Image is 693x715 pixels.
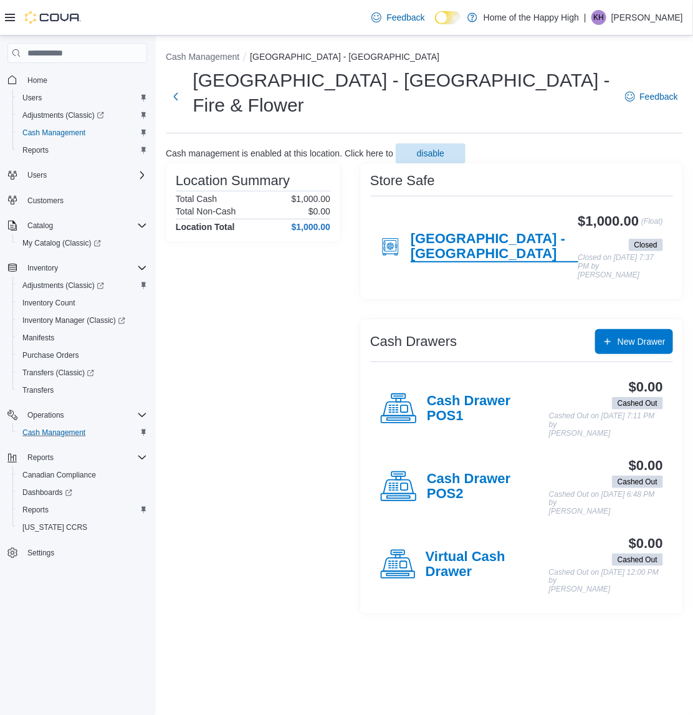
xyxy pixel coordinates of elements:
[17,143,54,158] a: Reports
[549,491,663,516] p: Cashed Out on [DATE] 6:48 PM by [PERSON_NAME]
[641,214,663,236] p: (Float)
[22,168,147,183] span: Users
[22,428,85,438] span: Cash Management
[22,505,49,515] span: Reports
[17,143,147,158] span: Reports
[17,365,147,380] span: Transfers (Classic)
[618,335,666,348] span: New Drawer
[578,214,639,229] h3: $1,000.00
[22,450,147,465] span: Reports
[22,73,52,88] a: Home
[17,313,130,328] a: Inventory Manager (Classic)
[595,329,673,354] button: New Drawer
[7,65,147,594] nav: Complex example
[22,128,85,138] span: Cash Management
[17,425,90,440] a: Cash Management
[22,385,54,395] span: Transfers
[17,295,80,310] a: Inventory Count
[612,397,663,410] span: Cashed Out
[17,313,147,328] span: Inventory Manager (Classic)
[17,383,59,398] a: Transfers
[193,68,612,118] h1: [GEOGRAPHIC_DATA] - [GEOGRAPHIC_DATA] - Fire & Flower
[176,194,217,204] h6: Total Cash
[17,468,147,482] span: Canadian Compliance
[12,234,152,252] a: My Catalog (Classic)
[578,254,663,279] p: Closed on [DATE] 7:37 PM by [PERSON_NAME]
[17,348,147,363] span: Purchase Orders
[12,329,152,347] button: Manifests
[22,218,147,233] span: Catalog
[27,170,47,180] span: Users
[629,458,663,473] h3: $0.00
[17,365,99,380] a: Transfers (Classic)
[612,554,663,566] span: Cashed Out
[366,5,429,30] a: Feedback
[166,84,185,109] button: Next
[17,502,147,517] span: Reports
[22,350,79,360] span: Purchase Orders
[435,11,461,24] input: Dark Mode
[22,193,147,208] span: Customers
[22,281,104,290] span: Adjustments (Classic)
[308,206,330,216] p: $0.00
[166,148,393,158] p: Cash management is enabled at this location. Click here to
[17,485,147,500] span: Dashboards
[27,263,58,273] span: Inventory
[17,108,109,123] a: Adjustments (Classic)
[17,90,147,105] span: Users
[2,191,152,209] button: Customers
[22,110,104,120] span: Adjustments (Classic)
[17,502,54,517] a: Reports
[427,393,549,425] h4: Cash Drawer POS1
[2,70,152,89] button: Home
[484,10,579,25] p: Home of the Happy High
[22,450,59,465] button: Reports
[12,364,152,381] a: Transfers (Classic)
[22,408,69,423] button: Operations
[12,312,152,329] a: Inventory Manager (Classic)
[17,278,147,293] span: Adjustments (Classic)
[618,398,657,409] span: Cashed Out
[22,315,125,325] span: Inventory Manager (Classic)
[12,466,152,484] button: Canadian Compliance
[22,487,72,497] span: Dashboards
[17,236,147,251] span: My Catalog (Classic)
[640,90,678,103] span: Feedback
[22,408,147,423] span: Operations
[17,278,109,293] a: Adjustments (Classic)
[176,206,236,216] h6: Total Non-Cash
[22,333,54,343] span: Manifests
[22,298,75,308] span: Inventory Count
[27,221,53,231] span: Catalog
[370,173,435,188] h3: Store Safe
[12,294,152,312] button: Inventory Count
[22,218,58,233] button: Catalog
[17,90,47,105] a: Users
[12,484,152,501] a: Dashboards
[2,217,152,234] button: Catalog
[417,147,444,160] span: disable
[176,173,290,188] h3: Location Summary
[27,196,64,206] span: Customers
[17,468,101,482] a: Canadian Compliance
[22,545,147,560] span: Settings
[22,168,52,183] button: Users
[12,142,152,159] button: Reports
[22,261,147,276] span: Inventory
[2,166,152,184] button: Users
[2,406,152,424] button: Operations
[17,348,84,363] a: Purchase Orders
[12,519,152,536] button: [US_STATE] CCRS
[22,93,42,103] span: Users
[12,124,152,142] button: Cash Management
[629,239,663,251] span: Closed
[22,368,94,378] span: Transfers (Classic)
[12,277,152,294] a: Adjustments (Classic)
[17,236,106,251] a: My Catalog (Classic)
[2,544,152,562] button: Settings
[17,125,90,140] a: Cash Management
[386,11,424,24] span: Feedback
[22,238,101,248] span: My Catalog (Classic)
[292,222,330,232] h4: $1,000.00
[549,412,663,438] p: Cashed Out on [DATE] 7:11 PM by [PERSON_NAME]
